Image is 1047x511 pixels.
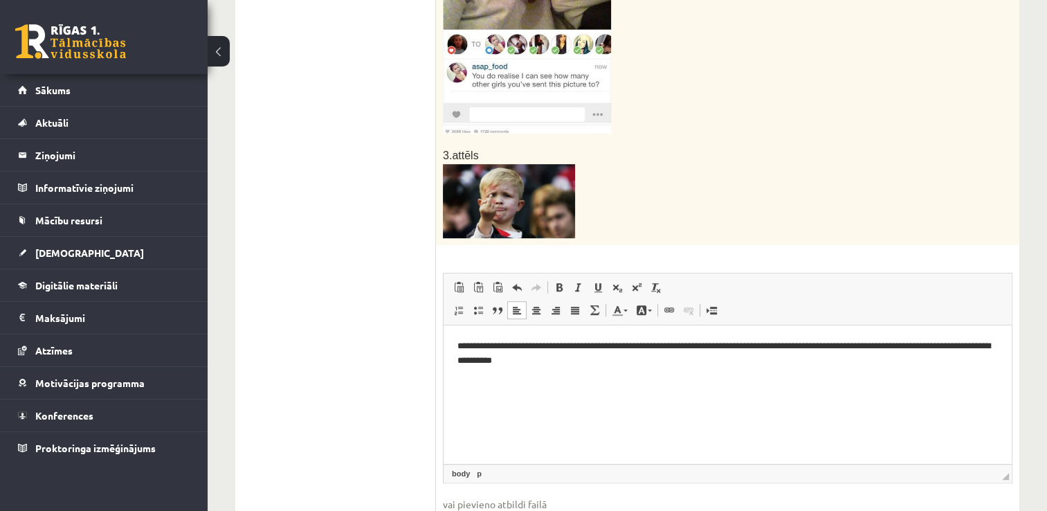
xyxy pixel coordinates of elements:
[35,344,73,357] span: Atzīmes
[35,116,69,129] span: Aktuāli
[588,278,608,296] a: Underline (Ctrl+U)
[18,204,190,236] a: Mācību resursi
[35,409,93,422] span: Konferences
[18,334,190,366] a: Atzīmes
[35,84,71,96] span: Sākums
[608,301,632,319] a: Text Color
[527,301,546,319] a: Center
[18,139,190,171] a: Ziņojumi
[646,278,666,296] a: Remove Format
[565,301,585,319] a: Justify
[35,442,156,454] span: Proktoringa izmēģinājums
[449,301,468,319] a: Insert/Remove Numbered List
[546,301,565,319] a: Align Right
[35,279,118,292] span: Digitālie materiāli
[507,301,527,319] a: Align Left
[18,432,190,464] a: Proktoringa izmēģinājums
[608,278,627,296] a: Subscript
[659,301,679,319] a: Link (Ctrl+K)
[18,400,190,431] a: Konferences
[549,278,569,296] a: Bold (Ctrl+B)
[488,278,507,296] a: Paste from Word
[35,172,190,204] legend: Informatīvie ziņojumi
[507,278,527,296] a: Undo (Ctrl+Z)
[18,367,190,399] a: Motivācijas programma
[449,278,468,296] a: Paste (Ctrl+V)
[18,74,190,106] a: Sākums
[35,246,144,259] span: [DEMOGRAPHIC_DATA]
[449,467,473,480] a: body element
[18,237,190,269] a: [DEMOGRAPHIC_DATA]
[488,301,507,319] a: Block Quote
[35,302,190,334] legend: Maksājumi
[585,301,604,319] a: Math
[468,278,488,296] a: Paste as plain text (Ctrl+Shift+V)
[627,278,646,296] a: Superscript
[474,467,484,480] a: p element
[569,278,588,296] a: Italic (Ctrl+I)
[18,269,190,301] a: Digitālie materiāli
[444,325,1012,464] iframe: Editor, wiswyg-editor-user-answer-47024776211760
[18,302,190,334] a: Maksājumi
[468,301,488,319] a: Insert/Remove Bulleted List
[35,377,145,389] span: Motivācijas programma
[15,24,126,59] a: Rīgas 1. Tālmācības vidusskola
[35,214,102,226] span: Mācību resursi
[679,301,698,319] a: Unlink
[702,301,721,319] a: Insert Page Break for Printing
[18,172,190,204] a: Informatīvie ziņojumi
[35,139,190,171] legend: Ziņojumi
[443,150,479,161] span: 3.attēls
[1002,473,1009,480] span: Resize
[527,278,546,296] a: Redo (Ctrl+Y)
[632,301,656,319] a: Background Color
[443,164,575,238] img: media
[18,107,190,138] a: Aktuāli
